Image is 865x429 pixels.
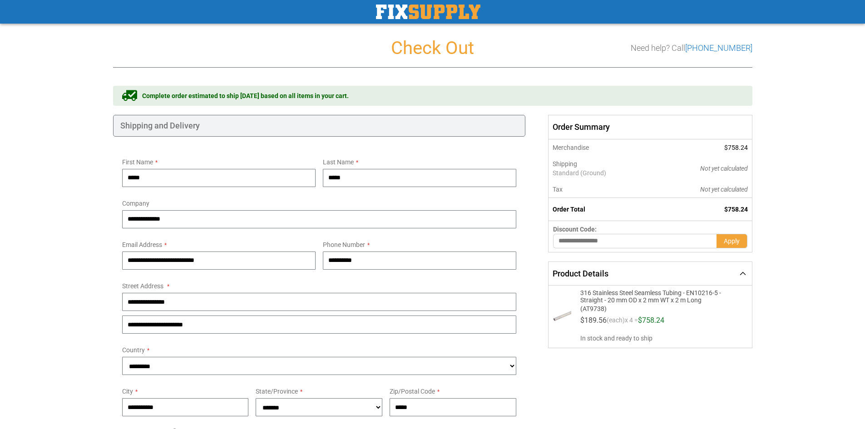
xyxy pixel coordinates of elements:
span: Shipping [553,160,577,168]
strong: Order Total [553,206,585,213]
th: Merchandise [549,139,655,156]
span: Product Details [553,269,608,278]
span: (AT9738) [580,304,733,312]
span: Last Name [323,158,354,166]
img: 316 Stainless Steel Seamless Tubing - EN10216-5 - Straight - 20 mm OD x 2 mm WT x 2 m Long [553,307,571,325]
div: Shipping and Delivery [113,115,526,137]
span: $758.24 [724,144,748,151]
a: store logo [376,5,480,19]
span: City [122,388,133,395]
span: Complete order estimated to ship [DATE] based on all items in your cart. [142,91,349,100]
span: Apply [724,237,740,245]
th: Tax [549,181,655,198]
span: First Name [122,158,153,166]
button: Apply [717,234,747,248]
h1: Check Out [113,38,752,58]
span: In stock and ready to ship [580,334,744,343]
span: State/Province [256,388,298,395]
span: $189.56 [580,316,607,325]
span: Company [122,200,149,207]
span: (each) [607,317,625,328]
img: Fix Industrial Supply [376,5,480,19]
span: Street Address [122,282,163,290]
h3: Need help? Call [631,44,752,53]
span: Not yet calculated [700,186,748,193]
span: Not yet calculated [700,165,748,172]
span: Email Address [122,241,162,248]
span: x 4 = [625,317,638,328]
span: Phone Number [323,241,365,248]
span: 316 Stainless Steel Seamless Tubing - EN10216-5 - Straight - 20 mm OD x 2 mm WT x 2 m Long [580,289,733,304]
span: Zip/Postal Code [390,388,435,395]
span: $758.24 [638,316,664,325]
span: Discount Code: [553,226,597,233]
a: [PHONE_NUMBER] [685,43,752,53]
span: Standard (Ground) [553,168,651,178]
span: Country [122,346,145,354]
span: Order Summary [548,115,752,139]
span: $758.24 [724,206,748,213]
